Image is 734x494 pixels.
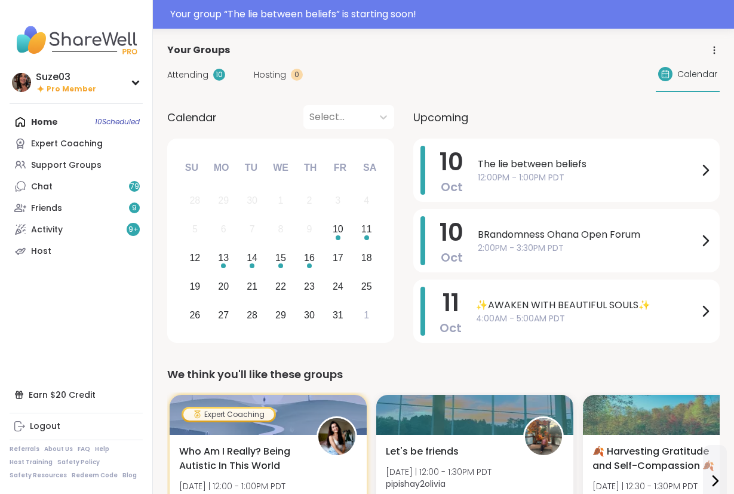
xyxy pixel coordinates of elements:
[10,445,39,453] a: Referrals
[297,155,324,181] div: Th
[211,274,237,299] div: Choose Monday, October 20th, 2025
[10,240,143,262] a: Host
[386,478,446,490] b: pipishay2olivia
[333,221,343,237] div: 10
[31,181,53,193] div: Chat
[275,307,286,323] div: 29
[304,278,315,294] div: 23
[167,69,208,81] span: Attending
[478,171,698,184] span: 12:00PM - 1:00PM PDT
[443,286,459,320] span: 11
[31,138,103,150] div: Expert Coaching
[10,219,143,240] a: Activity9+
[327,155,353,181] div: Fr
[218,250,229,266] div: 13
[10,154,143,176] a: Support Groups
[275,278,286,294] div: 22
[189,192,200,208] div: 28
[333,250,343,266] div: 17
[247,250,257,266] div: 14
[325,274,351,299] div: Choose Friday, October 24th, 2025
[268,155,294,181] div: We
[189,278,200,294] div: 19
[218,192,229,208] div: 29
[278,192,284,208] div: 1
[304,250,315,266] div: 16
[478,157,698,171] span: The lie between beliefs
[478,242,698,254] span: 2:00PM - 3:30PM PDT
[364,307,369,323] div: 1
[361,278,372,294] div: 25
[268,274,294,299] div: Choose Wednesday, October 22nd, 2025
[239,302,265,328] div: Choose Tuesday, October 28th, 2025
[247,307,257,323] div: 28
[95,445,109,453] a: Help
[318,418,355,455] img: elenacarr0ll
[132,203,137,213] span: 9
[354,274,379,299] div: Choose Saturday, October 25th, 2025
[10,471,67,480] a: Safety Resources
[57,458,100,467] a: Safety Policy
[592,480,698,492] span: [DATE] | 12:30 - 1:30PM PDT
[47,84,96,94] span: Pro Member
[386,444,459,459] span: Let's be friends
[268,302,294,328] div: Choose Wednesday, October 29th, 2025
[306,192,312,208] div: 2
[304,307,315,323] div: 30
[354,188,379,214] div: Not available Saturday, October 4th, 2025
[297,217,323,243] div: Not available Thursday, October 9th, 2025
[361,250,372,266] div: 18
[441,249,463,266] span: Oct
[335,192,340,208] div: 3
[268,188,294,214] div: Not available Wednesday, October 1st, 2025
[218,307,229,323] div: 27
[677,68,717,81] span: Calendar
[36,70,96,84] div: Suze03
[239,246,265,271] div: Choose Tuesday, October 14th, 2025
[239,274,265,299] div: Choose Tuesday, October 21st, 2025
[297,188,323,214] div: Not available Thursday, October 2nd, 2025
[325,188,351,214] div: Not available Friday, October 3rd, 2025
[297,302,323,328] div: Choose Thursday, October 30th, 2025
[182,188,208,214] div: Not available Sunday, September 28th, 2025
[333,278,343,294] div: 24
[211,246,237,271] div: Choose Monday, October 13th, 2025
[525,418,562,455] img: pipishay2olivia
[211,217,237,243] div: Not available Monday, October 6th, 2025
[239,188,265,214] div: Not available Tuesday, September 30th, 2025
[247,192,257,208] div: 30
[218,278,229,294] div: 20
[221,221,226,237] div: 6
[211,188,237,214] div: Not available Monday, September 29th, 2025
[167,109,217,125] span: Calendar
[179,155,205,181] div: Su
[357,155,383,181] div: Sa
[268,217,294,243] div: Not available Wednesday, October 8th, 2025
[441,179,463,195] span: Oct
[306,221,312,237] div: 9
[354,302,379,328] div: Choose Saturday, November 1st, 2025
[128,225,139,235] span: 9 +
[170,7,727,22] div: Your group “ The lie between beliefs ” is starting soon!
[325,217,351,243] div: Choose Friday, October 10th, 2025
[122,471,137,480] a: Blog
[31,224,63,236] div: Activity
[182,217,208,243] div: Not available Sunday, October 5th, 2025
[10,133,143,154] a: Expert Coaching
[10,458,53,467] a: Host Training
[361,221,372,237] div: 11
[189,307,200,323] div: 26
[167,366,720,383] div: We think you'll like these groups
[413,109,468,125] span: Upcoming
[592,444,717,473] span: 🍂 Harvesting Gratitude and Self-Compassion 🍂
[130,182,139,192] span: 79
[78,445,90,453] a: FAQ
[213,69,225,81] div: 10
[440,320,462,336] span: Oct
[247,278,257,294] div: 21
[167,43,230,57] span: Your Groups
[333,307,343,323] div: 31
[275,250,286,266] div: 15
[208,155,234,181] div: Mo
[182,302,208,328] div: Choose Sunday, October 26th, 2025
